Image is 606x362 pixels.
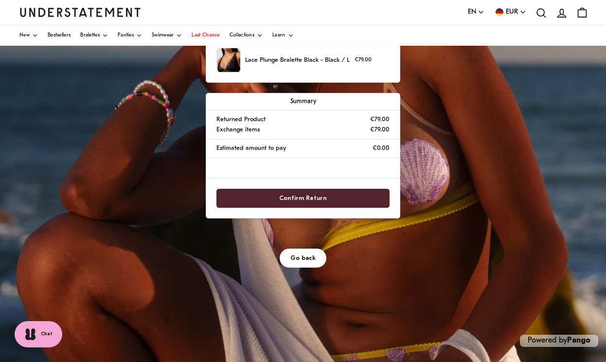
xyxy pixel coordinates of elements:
[290,249,316,267] span: Go back
[520,335,598,347] p: Powered by
[216,114,266,125] p: Returned Product
[230,25,263,46] a: Collections
[118,33,134,38] span: Panties
[373,143,390,153] p: €0.00
[216,125,260,135] p: Exchange items
[152,25,182,46] a: Swimwear
[19,33,30,38] span: New
[15,321,62,347] button: Chat
[152,33,174,38] span: Swimwear
[279,189,327,207] span: Confirm Return
[216,143,286,153] p: Estimated amount to pay
[567,337,590,344] a: Pango
[192,33,219,38] span: Last Chance
[216,189,390,208] button: Confirm Return
[468,7,476,18] span: EN
[272,25,294,46] a: Learn
[468,7,484,18] button: EN
[245,55,350,65] p: Lace Plunge Bralette Black - Black / L
[48,25,71,46] a: Bestsellers
[80,33,100,38] span: Bralettes
[216,48,240,72] img: lace-plunge-bralette-black-3.jpg
[506,7,518,18] span: EUR
[230,33,254,38] span: Collections
[118,25,142,46] a: Panties
[48,33,71,38] span: Bestsellers
[370,125,390,135] p: €79.00
[216,96,390,107] p: Summary
[19,25,38,46] a: New
[192,25,219,46] a: Last Chance
[280,249,326,268] button: Go back
[272,33,285,38] span: Learn
[370,114,390,125] p: €79.00
[355,55,372,65] p: €79.00
[494,7,526,18] button: EUR
[41,330,53,338] span: Chat
[80,25,108,46] a: Bralettes
[19,8,141,17] a: Understatement Homepage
